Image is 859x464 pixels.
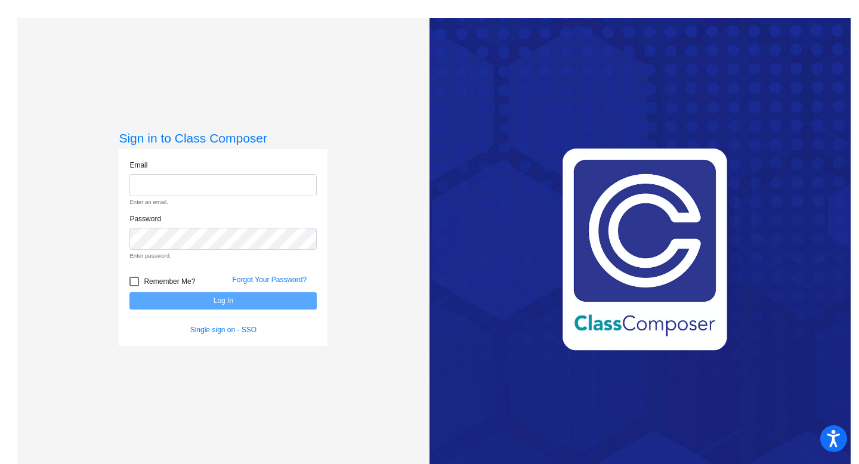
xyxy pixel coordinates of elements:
a: Single sign on - SSO [190,326,257,334]
label: Email [129,160,147,171]
h3: Sign in to Class Composer [119,131,327,146]
a: Forgot Your Password? [232,276,307,284]
small: Enter an email. [129,198,317,206]
button: Log In [129,292,317,310]
label: Password [129,214,161,224]
span: Remember Me? [144,274,195,289]
small: Enter password. [129,252,317,260]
